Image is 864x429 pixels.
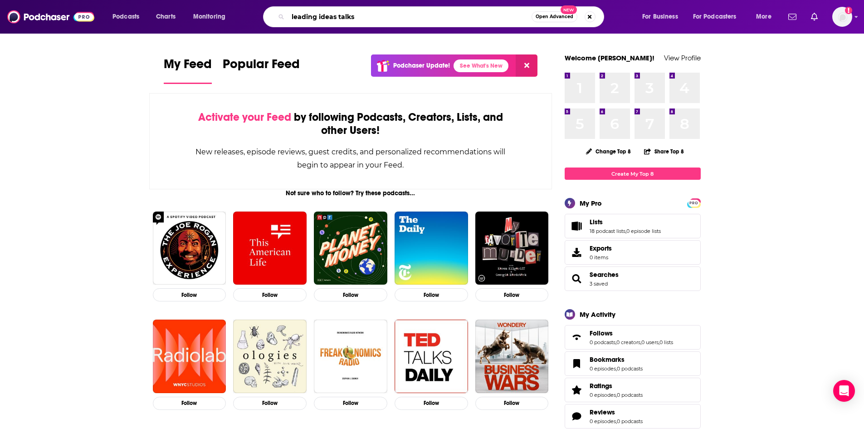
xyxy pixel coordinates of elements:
[565,351,701,376] span: Bookmarks
[590,408,643,416] a: Reviews
[590,365,616,372] a: 0 episodes
[590,329,673,337] a: Follows
[153,320,226,393] img: Radiolab
[616,418,617,424] span: ,
[565,325,701,350] span: Follows
[636,10,689,24] button: open menu
[565,168,701,180] a: Create My Top 8
[164,56,212,84] a: My Feed
[106,10,151,24] button: open menu
[832,7,852,27] img: User Profile
[565,214,701,238] span: Lists
[395,212,468,285] img: The Daily
[616,339,640,345] a: 0 creators
[475,288,549,301] button: Follow
[314,212,387,285] a: Planet Money
[580,199,602,207] div: My Pro
[590,218,603,226] span: Lists
[395,320,468,393] img: TED Talks Daily
[288,10,532,24] input: Search podcasts, credits, & more...
[590,355,625,364] span: Bookmarks
[590,418,616,424] a: 0 episodes
[659,339,673,345] a: 0 lists
[195,145,507,172] div: New releases, episode reviews, guest credits, and personalized recommendations will begin to appe...
[112,10,139,23] span: Podcasts
[532,11,577,22] button: Open AdvancedNew
[565,378,701,402] span: Ratings
[195,111,507,137] div: by following Podcasts, Creators, Lists, and other Users!
[688,200,699,207] span: PRO
[615,339,616,345] span: ,
[590,271,619,279] a: Searches
[565,404,701,429] span: Reviews
[150,10,181,24] a: Charts
[156,10,176,23] span: Charts
[233,397,307,410] button: Follow
[617,418,643,424] a: 0 podcasts
[590,329,613,337] span: Follows
[568,331,586,344] a: Follows
[644,143,684,160] button: Share Top 8
[756,10,771,23] span: More
[561,5,577,14] span: New
[223,56,300,84] a: Popular Feed
[626,228,661,234] a: 0 episode lists
[272,6,613,27] div: Search podcasts, credits, & more...
[581,146,637,157] button: Change Top 8
[664,54,701,62] a: View Profile
[590,339,615,345] a: 0 podcasts
[314,397,387,410] button: Follow
[568,384,586,396] a: Ratings
[590,382,643,390] a: Ratings
[198,110,291,124] span: Activate your Feed
[832,7,852,27] span: Logged in as Lydia_Gustafson
[454,59,508,72] a: See What's New
[590,244,612,252] span: Exports
[153,288,226,301] button: Follow
[641,339,659,345] a: 0 users
[314,320,387,393] img: Freakonomics Radio
[617,365,643,372] a: 0 podcasts
[590,218,661,226] a: Lists
[233,320,307,393] img: Ologies with Alie Ward
[153,212,226,285] img: The Joe Rogan Experience
[233,212,307,285] img: This American Life
[395,397,468,410] button: Follow
[642,10,678,23] span: For Business
[568,410,586,423] a: Reviews
[807,9,821,25] a: Show notifications dropdown
[475,212,549,285] a: My Favorite Murder with Karen Kilgariff and Georgia Hardstark
[565,54,654,62] a: Welcome [PERSON_NAME]!
[785,9,800,25] a: Show notifications dropdown
[187,10,237,24] button: open menu
[590,408,615,416] span: Reviews
[832,7,852,27] button: Show profile menu
[568,220,586,232] a: Lists
[590,281,608,287] a: 3 saved
[568,272,586,285] a: Searches
[7,8,94,25] img: Podchaser - Follow, Share and Rate Podcasts
[625,228,626,234] span: ,
[580,310,615,319] div: My Activity
[565,240,701,265] a: Exports
[616,392,617,398] span: ,
[233,288,307,301] button: Follow
[687,10,750,24] button: open menu
[590,228,625,234] a: 18 podcast lists
[475,320,549,393] img: Business Wars
[659,339,659,345] span: ,
[568,357,586,370] a: Bookmarks
[693,10,737,23] span: For Podcasters
[314,288,387,301] button: Follow
[590,392,616,398] a: 0 episodes
[568,246,586,259] span: Exports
